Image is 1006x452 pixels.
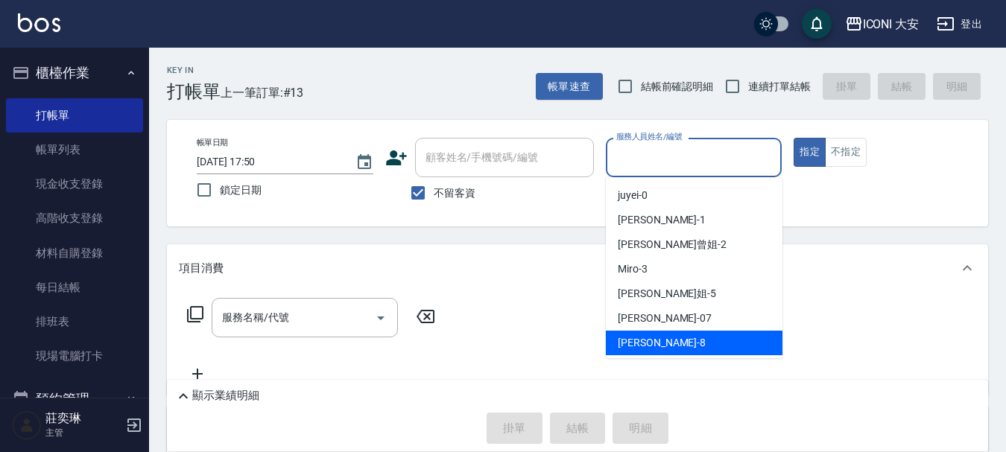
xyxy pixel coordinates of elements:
[931,10,988,38] button: 登出
[369,306,393,330] button: Open
[863,15,920,34] div: ICONI 大安
[6,201,143,235] a: 高階收支登錄
[197,150,341,174] input: YYYY/MM/DD hh:mm
[434,185,475,201] span: 不留客資
[618,188,648,203] span: juyei -0
[6,167,143,201] a: 現金收支登錄
[802,9,832,39] button: save
[221,83,304,102] span: 上一筆訂單:#13
[18,13,60,32] img: Logo
[12,410,42,440] img: Person
[618,311,712,326] span: [PERSON_NAME] -07
[6,236,143,270] a: 材料自購登錄
[618,286,716,302] span: [PERSON_NAME]姐 -5
[618,212,706,228] span: [PERSON_NAME] -1
[167,81,221,102] h3: 打帳單
[167,66,221,75] h2: Key In
[748,79,811,95] span: 連續打單結帳
[794,138,826,167] button: 指定
[641,79,714,95] span: 結帳前確認明細
[825,138,867,167] button: 不指定
[6,305,143,339] a: 排班表
[6,133,143,167] a: 帳單列表
[6,54,143,92] button: 櫃檯作業
[167,244,988,292] div: 項目消費
[45,426,121,439] p: 主管
[197,137,228,148] label: 帳單日期
[179,261,224,276] p: 項目消費
[618,261,648,277] span: Miro -3
[220,182,262,198] span: 鎖定日期
[536,73,603,101] button: 帳單速查
[839,9,926,39] button: ICONI 大安
[192,388,259,404] p: 顯示業績明細
[618,237,727,252] span: [PERSON_NAME]曾姐 -2
[45,411,121,426] h5: 莊奕琳
[347,144,382,180] button: Choose date, selected date is 2025-08-16
[6,270,143,305] a: 每日結帳
[618,335,706,351] span: [PERSON_NAME] -8
[6,339,143,373] a: 現場電腦打卡
[6,380,143,418] button: 預約管理
[6,98,143,133] a: 打帳單
[616,131,682,142] label: 服務人員姓名/編號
